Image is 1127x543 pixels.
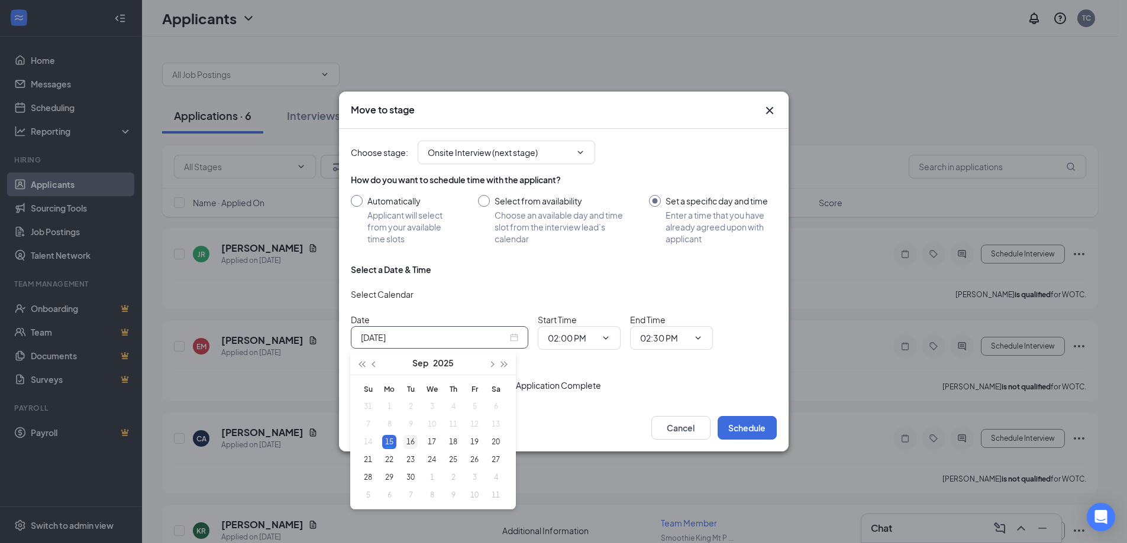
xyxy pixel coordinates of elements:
td: 2025-09-16 [400,433,421,451]
th: Fr [464,380,485,398]
div: 23 [403,453,418,467]
span: End Time [630,314,666,325]
div: 26 [467,453,482,467]
svg: Cross [763,103,777,118]
div: How do you want to schedule time with the applicant? [351,174,777,186]
button: 2025 [433,351,454,375]
div: 8 [425,488,439,502]
td: 2025-09-23 [400,451,421,469]
div: 10 [467,488,482,502]
td: 2025-09-29 [379,469,400,486]
div: 20 [489,435,503,449]
button: Schedule [718,416,777,440]
div: 7 [403,488,418,502]
td: 2025-09-28 [357,469,379,486]
span: Choose stage : [351,146,408,159]
td: 2025-10-01 [421,469,443,486]
td: 2025-09-19 [464,433,485,451]
div: Select a Date & Time [351,264,431,275]
svg: ChevronDown [693,333,703,343]
svg: ChevronDown [601,333,611,343]
td: 2025-10-09 [443,486,464,504]
div: 28 [361,470,375,485]
td: 2025-10-10 [464,486,485,504]
th: Tu [400,380,421,398]
div: 25 [446,453,460,467]
div: 3 [467,470,482,485]
input: Start time [548,331,596,344]
div: 15 [382,435,396,449]
div: 19 [467,435,482,449]
div: 21 [361,453,375,467]
td: 2025-10-07 [400,486,421,504]
td: 2025-10-05 [357,486,379,504]
div: 22 [382,453,396,467]
td: 2025-10-02 [443,469,464,486]
th: Th [443,380,464,398]
span: Select Calendar [351,289,414,300]
div: Open Intercom Messenger [1087,503,1115,531]
div: 30 [403,470,418,485]
div: 24 [425,453,439,467]
span: Start Time [538,314,577,325]
td: 2025-09-22 [379,451,400,469]
td: 2025-10-11 [485,486,506,504]
svg: ChevronDown [576,148,585,157]
td: 2025-10-04 [485,469,506,486]
td: 2025-09-15 [379,433,400,451]
td: 2025-09-21 [357,451,379,469]
td: 2025-10-08 [421,486,443,504]
div: 4 [489,470,503,485]
div: 9 [446,488,460,502]
td: 2025-09-20 [485,433,506,451]
td: 2025-09-25 [443,451,464,469]
th: Mo [379,380,400,398]
button: Close [763,103,777,118]
div: 29 [382,470,396,485]
h3: Move to stage [351,103,415,116]
td: 2025-09-27 [485,451,506,469]
span: Date [351,314,370,325]
input: Sep 15, 2025 [361,331,508,344]
div: 5 [361,488,375,502]
th: Sa [485,380,506,398]
td: 2025-09-18 [443,433,464,451]
td: 2025-10-03 [464,469,485,486]
div: 27 [489,453,503,467]
td: 2025-09-17 [421,433,443,451]
div: 11 [489,488,503,502]
div: 18 [446,435,460,449]
td: 2025-09-26 [464,451,485,469]
button: Sep [412,351,428,375]
div: 6 [382,488,396,502]
td: 2025-09-30 [400,469,421,486]
div: 1 [425,470,439,485]
input: End time [640,331,689,344]
td: 2025-09-24 [421,451,443,469]
button: Cancel [651,416,711,440]
th: We [421,380,443,398]
td: 2025-10-06 [379,486,400,504]
th: Su [357,380,379,398]
div: 16 [403,435,418,449]
div: 17 [425,435,439,449]
div: 2 [446,470,460,485]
